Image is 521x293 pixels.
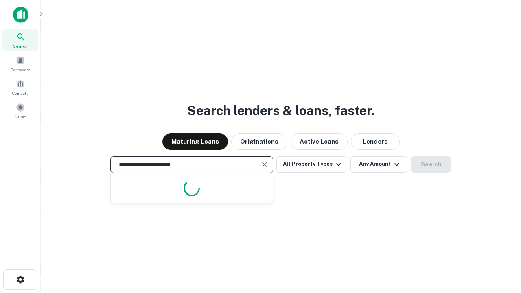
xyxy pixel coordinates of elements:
[351,133,400,150] button: Lenders
[12,90,28,96] span: Contacts
[276,156,347,173] button: All Property Types
[2,52,38,74] a: Borrowers
[350,156,407,173] button: Any Amount
[11,66,30,73] span: Borrowers
[15,114,26,120] span: Saved
[259,159,270,170] button: Clear
[162,133,228,150] button: Maturing Loans
[13,43,28,49] span: Search
[2,100,38,122] a: Saved
[291,133,348,150] button: Active Loans
[2,29,38,51] a: Search
[187,101,374,120] h3: Search lenders & loans, faster.
[480,228,521,267] iframe: Chat Widget
[13,7,28,23] img: capitalize-icon.png
[231,133,287,150] button: Originations
[2,76,38,98] a: Contacts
